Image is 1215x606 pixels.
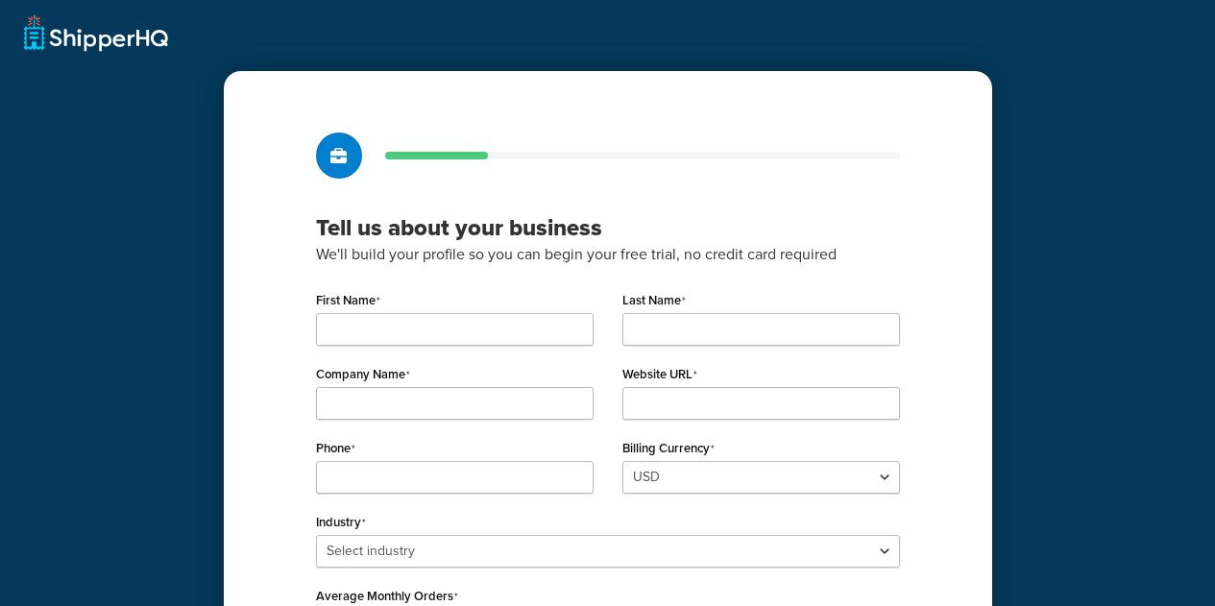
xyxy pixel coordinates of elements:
p: We'll build your profile so you can begin your free trial, no credit card required [316,242,900,267]
label: Phone [316,441,355,456]
label: Last Name [622,293,686,308]
label: Billing Currency [622,441,715,456]
label: First Name [316,293,380,308]
label: Industry [316,515,366,530]
label: Company Name [316,367,410,382]
label: Website URL [622,367,697,382]
label: Average Monthly Orders [316,589,458,604]
h3: Tell us about your business [316,213,900,242]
